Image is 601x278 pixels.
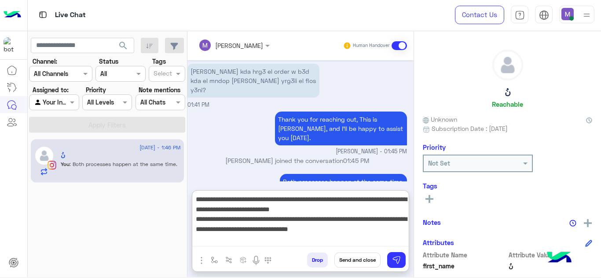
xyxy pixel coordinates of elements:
img: defaultAdmin.png [34,146,54,166]
h5: نُ [505,87,511,97]
a: Contact Us [455,6,504,24]
span: Both processes happen at the same time. [70,161,177,167]
h5: نُ [61,152,65,159]
button: create order [236,253,251,267]
span: [DATE] - 1:46 PM [139,144,180,152]
button: search [113,38,134,57]
img: make a call [264,257,271,264]
img: create order [240,256,247,264]
img: profile [581,10,592,21]
h6: Priority [423,143,446,151]
span: Subscription Date : [DATE] [432,124,508,133]
small: Human Handover [353,42,390,49]
img: hulul-logo.png [544,243,575,274]
p: [PERSON_NAME] joined the conversation [187,156,407,165]
span: 01:45 PM [343,157,369,164]
span: You [61,161,70,167]
button: Trigger scenario [222,253,236,267]
span: نُ [509,261,593,271]
p: 13/8/2025, 1:41 PM [187,64,319,97]
div: Select [152,69,172,80]
img: Instagram [48,161,56,170]
label: Note mentions [139,85,180,94]
img: Trigger scenario [225,256,232,264]
p: 13/8/2025, 1:45 PM [275,112,407,145]
button: select flow [207,253,222,267]
img: defaultAdmin.png [493,50,523,80]
img: tab [37,9,48,20]
img: Logo [4,6,21,24]
span: [PERSON_NAME] - 01:45 PM [336,148,407,156]
img: tab [515,10,525,20]
img: send attachment [196,255,207,266]
img: 317874714732967 [4,37,19,53]
img: tab [539,10,549,20]
span: 01:41 PM [187,101,209,108]
span: search [118,40,128,51]
a: tab [511,6,528,24]
label: Status [99,57,118,66]
button: Send and close [334,253,381,267]
span: Unknown [423,115,457,124]
label: Tags [152,57,166,66]
p: 13/8/2025, 1:46 PM [280,174,407,189]
label: Priority [86,85,106,94]
img: send voice note [251,255,261,266]
img: add [584,219,592,227]
h6: Tags [423,182,592,190]
button: Apply Filters [29,117,185,133]
label: Assigned to: [33,85,69,94]
h6: Notes [423,218,441,226]
img: notes [569,220,576,227]
h6: Reachable [492,100,523,108]
img: send message [392,256,401,264]
label: Channel: [33,57,57,66]
span: Attribute Name [423,250,507,260]
span: Attribute Value [509,250,593,260]
img: userImage [561,8,574,20]
h6: Attributes [423,238,454,246]
p: Live Chat [55,9,86,21]
img: select flow [211,256,218,264]
button: Drop [307,253,328,267]
span: first_name [423,261,507,271]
